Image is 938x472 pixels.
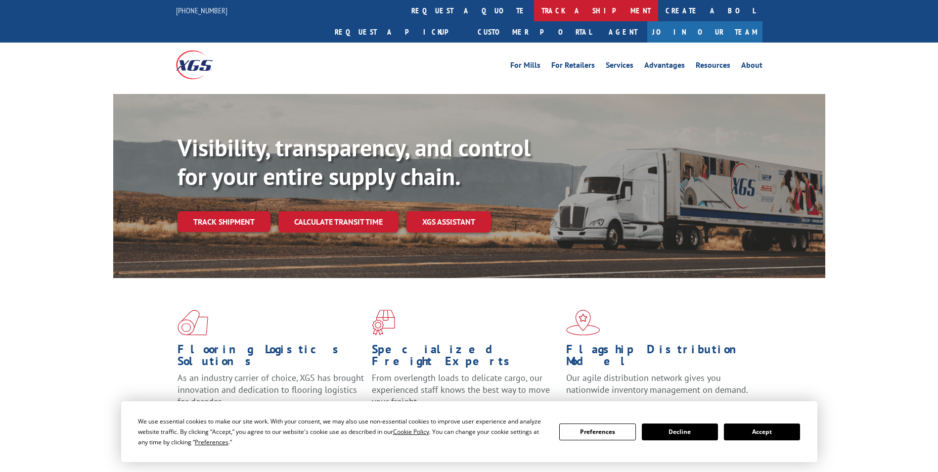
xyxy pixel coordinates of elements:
a: [PHONE_NUMBER] [176,5,227,15]
img: xgs-icon-flagship-distribution-model-red [566,310,600,335]
a: Calculate transit time [278,211,399,233]
img: xgs-icon-focused-on-flooring-red [372,310,395,335]
p: From overlength loads to delicate cargo, our experienced staff knows the best way to move your fr... [372,372,559,416]
span: Cookie Policy [393,427,429,436]
a: Customer Portal [470,21,599,43]
a: Request a pickup [327,21,470,43]
a: Track shipment [178,211,270,232]
a: Agent [599,21,647,43]
div: Cookie Consent Prompt [121,401,817,462]
a: XGS ASSISTANT [406,211,491,233]
a: Resources [696,61,730,72]
button: Decline [642,424,718,440]
a: Advantages [644,61,685,72]
a: Services [606,61,633,72]
b: Visibility, transparency, and control for your entire supply chain. [178,132,531,191]
div: We use essential cookies to make our site work. With your consent, we may also use non-essential ... [138,416,547,447]
h1: Flagship Distribution Model [566,343,753,372]
a: Join Our Team [647,21,762,43]
a: About [741,61,762,72]
img: xgs-icon-total-supply-chain-intelligence-red [178,310,208,335]
span: Preferences [195,438,228,446]
button: Accept [724,424,800,440]
span: Our agile distribution network gives you nationwide inventory management on demand. [566,372,748,395]
span: As an industry carrier of choice, XGS has brought innovation and dedication to flooring logistics... [178,372,364,407]
a: For Mills [510,61,540,72]
h1: Flooring Logistics Solutions [178,343,364,372]
a: For Retailers [551,61,595,72]
button: Preferences [559,424,635,440]
h1: Specialized Freight Experts [372,343,559,372]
